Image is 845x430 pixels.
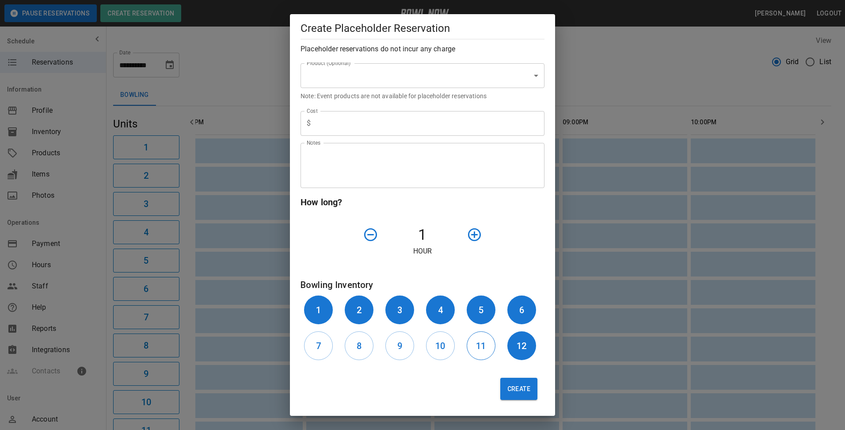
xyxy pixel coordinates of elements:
[507,331,536,360] button: 12
[304,331,333,360] button: 7
[385,331,414,360] button: 9
[357,339,362,353] h6: 8
[397,339,402,353] h6: 9
[426,296,455,324] button: 4
[435,339,445,353] h6: 10
[467,331,495,360] button: 11
[301,278,544,292] h6: Bowling Inventory
[301,92,544,100] p: Note: Event products are not available for placeholder reservations
[304,296,333,324] button: 1
[301,195,544,209] h6: How long?
[517,339,526,353] h6: 12
[301,246,544,257] p: Hour
[301,43,544,55] h6: Placeholder reservations do not incur any charge
[316,303,321,317] h6: 1
[345,296,373,324] button: 2
[382,226,463,244] h4: 1
[438,303,443,317] h6: 4
[500,378,537,400] button: Create
[426,331,455,360] button: 10
[316,339,321,353] h6: 7
[519,303,524,317] h6: 6
[357,303,362,317] h6: 2
[467,296,495,324] button: 5
[476,339,486,353] h6: 11
[307,118,311,129] p: $
[385,296,414,324] button: 3
[479,303,483,317] h6: 5
[301,63,544,88] div: ​
[345,331,373,360] button: 8
[397,303,402,317] h6: 3
[301,21,544,35] h5: Create Placeholder Reservation
[507,296,536,324] button: 6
